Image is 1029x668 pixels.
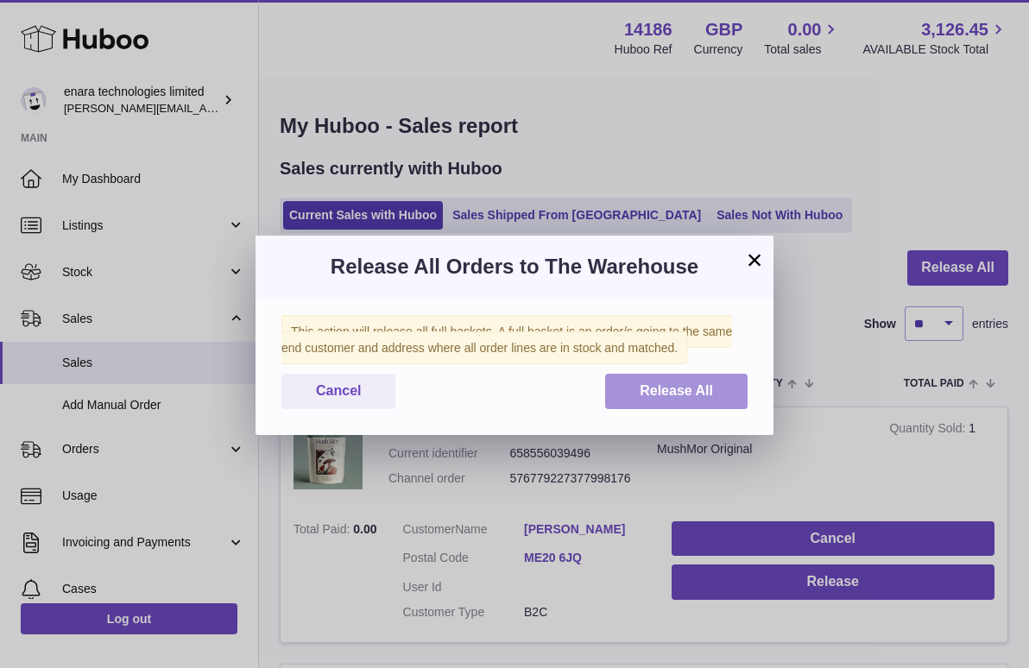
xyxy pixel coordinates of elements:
[316,383,361,398] span: Cancel
[281,374,395,409] button: Cancel
[640,383,713,398] span: Release All
[281,315,732,364] span: This action will release all full baskets. A full basket is an order/s going to the same end cust...
[744,249,765,270] button: ×
[605,374,748,409] button: Release All
[281,253,748,280] h3: Release All Orders to The Warehouse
